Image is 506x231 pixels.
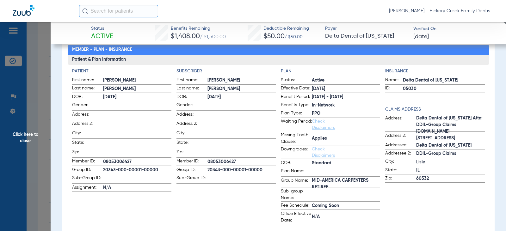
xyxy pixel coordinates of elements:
span: Assignment: [72,184,103,192]
h4: Patient [72,68,171,75]
span: Group Name: [281,177,312,187]
span: Coming Soon [312,203,380,209]
span: Last name: [72,85,103,93]
span: / $1,500.00 [200,34,226,40]
span: PPO [312,110,380,117]
span: City: [176,130,207,138]
span: State: [385,167,416,174]
span: Benefits Type: [281,102,312,109]
h4: Subscriber [176,68,276,75]
span: Applies [312,135,380,142]
span: Missing Tooth Clause: [281,132,312,145]
span: [PERSON_NAME] - Hickory Creek Family Dentistry [389,8,493,14]
span: Delta Dental of [US_STATE] [416,142,484,149]
span: DOB: [176,94,207,101]
span: Sub-group Name: [281,188,312,201]
span: Addressee: [385,142,416,149]
span: Gender: [72,102,103,110]
span: Plan Type: [281,110,312,118]
span: Zip: [72,149,103,157]
span: N/A [103,185,171,191]
h4: Insurance [385,68,484,75]
span: 20343-000-00001-00000 [103,167,171,173]
span: [PERSON_NAME] [103,77,171,84]
span: N/A [312,214,380,220]
span: First name: [176,77,207,84]
span: State: [176,139,207,148]
span: [DATE] - [DATE] [312,94,380,100]
span: Plan Name: [281,168,312,176]
input: Search for patients [79,5,158,17]
span: Sub-Group ID: [72,175,103,183]
span: Office Effective Date: [281,210,312,224]
h3: Patient & Plan Information [68,55,489,65]
span: $1,408.00 [171,33,200,40]
span: Member ID: [176,158,207,166]
span: Delta Dental of [US_STATE] Attn: DDIL-Group Claims [DOMAIN_NAME][STREET_ADDRESS] [416,125,484,131]
span: DDIL-Group Claims [416,150,484,157]
h2: Member - Plan - Insurance [68,45,489,55]
a: Check Disclaimers [312,119,335,130]
img: Zuub Logo [13,5,34,16]
span: Zip: [176,149,207,157]
span: [PERSON_NAME] [207,77,276,84]
span: State: [72,139,103,148]
span: Member ID: [72,158,103,166]
span: Address: [72,111,103,120]
a: Check Disclaimers [312,147,335,158]
h4: Claims Address [385,106,484,113]
span: [PERSON_NAME] [207,86,276,92]
span: Last name: [176,85,207,93]
span: First name: [72,77,103,84]
span: IL [416,167,484,174]
span: MID-AMERICA CARPENTERS RETIREE [312,180,380,187]
span: Group ID: [72,167,103,174]
span: Verified On [413,26,496,32]
span: Fee Schedule: [281,202,312,210]
span: Address 2: [72,120,103,129]
span: [DATE] [103,94,171,100]
span: Address: [176,111,207,120]
span: Status [91,25,113,32]
span: City: [72,130,103,138]
span: Delta Dental of [US_STATE] [325,32,408,40]
span: In-Network [312,102,380,109]
span: Delta Dental of [US_STATE] [403,77,484,84]
span: Sub-Group ID: [176,175,207,183]
span: Waiting Period: [281,118,312,131]
span: Zip: [385,175,416,183]
span: Address 2: [176,120,207,129]
span: Gender: [176,102,207,110]
span: Name: [385,77,403,84]
span: Benefit Period: [281,94,312,101]
span: DOB: [72,94,103,101]
span: [DATE] [312,86,380,92]
span: [DATE] [207,94,276,100]
span: 60532 [416,175,484,182]
span: Group ID: [176,167,207,174]
span: Effective Date: [281,85,312,93]
img: Search Icon [82,8,88,14]
span: [PERSON_NAME] [103,86,171,92]
span: Benefits Remaining [171,25,226,32]
span: 20343-000-00001-00000 [207,167,276,173]
span: / $50.00 [285,35,303,39]
span: [DATE] [413,33,429,41]
span: 05030 [403,86,484,92]
span: Downgrades: [281,146,312,159]
span: City: [385,158,416,166]
span: Lisle [416,159,484,166]
span: 08053006427 [103,159,171,165]
span: Payer [325,25,408,32]
h4: Plan [281,68,380,75]
span: Address 2: [385,132,416,141]
span: COB: [281,160,312,167]
span: Status: [281,77,312,84]
span: Active [91,32,113,41]
span: Active [312,77,380,84]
